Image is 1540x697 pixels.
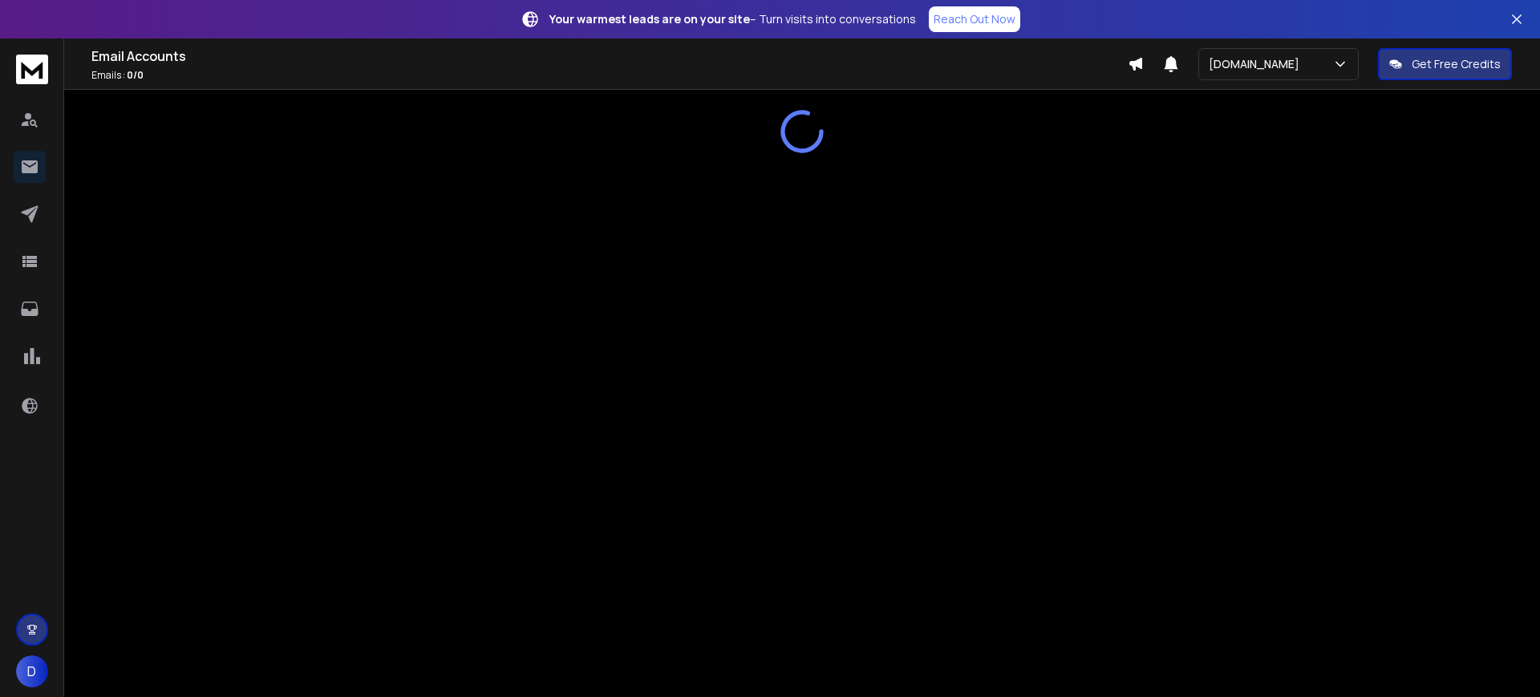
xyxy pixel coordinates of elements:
h1: Email Accounts [91,47,1128,66]
p: [DOMAIN_NAME] [1209,56,1306,72]
p: Emails : [91,69,1128,82]
p: Reach Out Now [934,11,1015,27]
p: Get Free Credits [1412,56,1501,72]
span: 0 / 0 [127,68,144,82]
button: D [16,655,48,687]
a: Reach Out Now [929,6,1020,32]
strong: Your warmest leads are on your site [549,11,750,26]
button: Get Free Credits [1378,48,1512,80]
p: – Turn visits into conversations [549,11,916,27]
img: logo [16,55,48,84]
